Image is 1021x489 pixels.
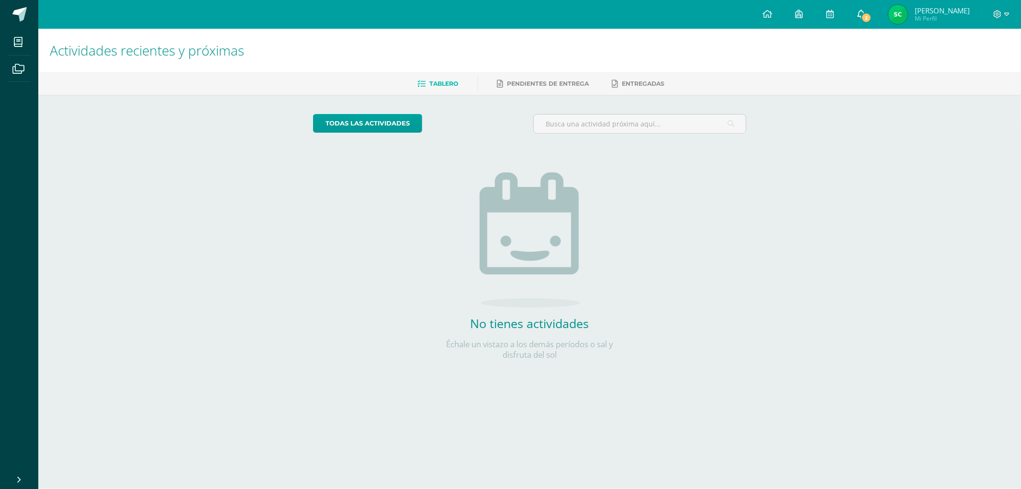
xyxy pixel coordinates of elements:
span: Entregadas [622,80,665,87]
h2: No tienes actividades [434,315,626,331]
a: todas las Actividades [313,114,422,133]
img: 28b1d3a3c1cc51d55b9097b18a50bf77.png [888,5,908,24]
p: Échale un vistazo a los demás períodos o sal y disfruta del sol [434,339,626,360]
span: 2 [861,12,872,23]
span: Tablero [430,80,459,87]
input: Busca una actividad próxima aquí... [534,114,746,133]
span: Pendientes de entrega [507,80,589,87]
img: no_activities.png [480,172,580,307]
span: Actividades recientes y próximas [50,41,244,59]
span: Mi Perfil [915,14,970,23]
a: Pendientes de entrega [497,76,589,91]
a: Tablero [418,76,459,91]
a: Entregadas [612,76,665,91]
span: [PERSON_NAME] [915,6,970,15]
